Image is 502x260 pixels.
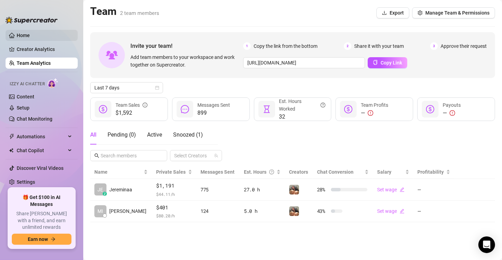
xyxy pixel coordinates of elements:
span: 28 % [317,186,328,193]
span: Share [PERSON_NAME] with a friend, and earn unlimited rewards [12,210,71,231]
td: — [414,201,455,223]
a: Home [17,33,30,38]
span: 🎁 Get $100 in AI Messages [12,194,71,208]
span: $1,592 [116,109,147,117]
a: Team Analytics [17,60,51,66]
span: message [181,105,189,113]
div: — [443,109,461,117]
img: logo-BBDzfeDw.svg [6,17,58,24]
span: Name [94,168,142,176]
span: Jereminaa [109,186,132,193]
span: 1 [243,42,251,50]
a: Discover Viral Videos [17,165,63,171]
span: thunderbolt [9,134,15,139]
a: Chat Monitoring [17,116,52,122]
span: Messages Sent [201,169,235,175]
span: arrow-right [51,237,56,242]
div: Pending ( 0 ) [108,131,136,139]
span: Izzy AI Chatter [10,81,45,87]
span: 2 team members [120,10,159,16]
div: z [103,192,107,196]
span: $1,191 [156,182,192,190]
span: Chat Conversion [317,169,354,175]
span: Payouts [443,102,461,108]
span: Export [390,10,404,16]
span: Last 7 days [94,83,159,93]
span: Private Sales [156,169,186,175]
span: Copy Link [381,60,402,66]
span: dollar-circle [426,105,434,113]
div: 5.0 h [244,207,281,215]
span: exclamation-circle [450,110,455,116]
span: $ 80.20 /h [156,212,192,219]
button: Export [376,7,409,18]
div: 775 [201,186,236,193]
span: 899 [197,109,230,117]
span: Team Profits [361,102,388,108]
span: Active [147,131,162,138]
span: 32 [279,113,326,121]
a: Content [17,94,34,99]
button: Copy Link [368,57,407,68]
span: Profitability [418,169,444,175]
span: edit [400,187,405,192]
div: All [90,131,96,139]
span: Approve their request [441,42,487,50]
span: dollar-circle [99,105,107,113]
div: 124 [201,207,236,215]
div: 27.0 h [244,186,281,193]
span: Earn now [28,236,48,242]
span: edit [400,209,405,214]
span: [PERSON_NAME] [109,207,146,215]
span: Messages Sent [197,102,230,108]
th: Creators [285,165,313,179]
span: Manage Team & Permissions [425,10,490,16]
a: Set wageedit [377,208,405,214]
span: Automations [17,131,66,142]
a: Creator Analytics [17,44,72,55]
span: 43 % [317,207,328,215]
th: Name [90,165,152,179]
span: dollar-circle [344,105,352,113]
div: Est. Hours [244,168,275,176]
span: setting [418,10,423,15]
div: — [361,109,388,117]
div: Open Intercom Messenger [478,236,495,253]
span: Invite your team! [130,42,243,50]
span: info-circle [143,101,147,109]
span: copy [373,60,378,65]
button: Manage Team & Permissions [412,7,495,18]
span: question-circle [321,97,325,113]
a: Settings [17,179,35,185]
span: 2 [344,42,351,50]
span: Copy the link from the bottom [254,42,317,50]
span: Salary [377,169,391,175]
a: Set wageedit [377,187,405,192]
h2: Team [90,5,159,18]
a: Setup [17,105,29,111]
span: Add team members to your workspace and work together on Supercreator. [130,53,240,69]
span: Share it with your team [354,42,404,50]
span: download [382,10,387,15]
span: search [94,153,99,158]
div: Est. Hours Worked [279,97,326,113]
img: Mina [289,206,299,216]
img: Chat Copilot [9,148,14,153]
span: exclamation-circle [368,110,373,116]
span: Snoozed ( 1 ) [173,131,203,138]
span: JE [98,186,103,193]
span: question-circle [269,168,274,176]
input: Search members [101,152,158,159]
div: Team Sales [116,101,147,109]
span: hourglass [263,105,271,113]
span: Chat Copilot [17,145,66,156]
span: $ 44.11 /h [156,191,192,198]
button: Earn nowarrow-right [12,234,71,245]
img: Mina [289,185,299,194]
td: — [414,179,455,201]
span: team [214,154,218,158]
span: calendar [155,86,159,90]
span: 3 [430,42,438,50]
img: AI Chatter [48,78,58,88]
span: $401 [156,203,192,212]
